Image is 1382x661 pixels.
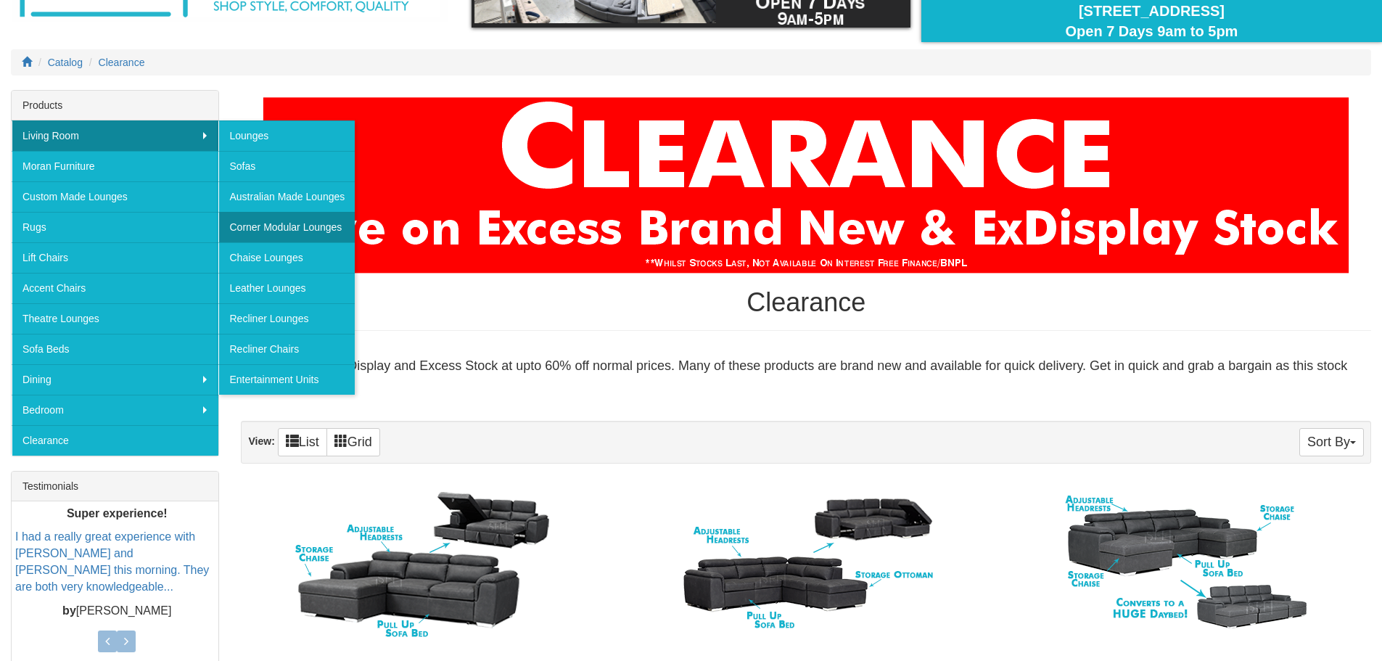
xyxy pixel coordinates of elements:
[12,212,218,242] a: Rugs
[248,435,274,447] strong: View:
[1299,428,1364,456] button: Sort By
[12,334,218,364] a: Sofa Beds
[12,303,218,334] a: Theatre Lounges
[218,242,355,273] a: Chaise Lounges
[292,486,553,646] img: Monte 3 Seater with Sofa Bed & Storage Chaise in Fabric
[326,428,380,456] a: Grid
[67,507,168,520] b: Super experience!
[218,120,355,151] a: Lounges
[12,151,218,181] a: Moran Furniture
[241,345,1371,406] div: We are clearing Display and Excess Stock at upto 60% off normal prices. Many of these products ar...
[218,334,355,364] a: Recliner Chairs
[218,273,355,303] a: Leather Lounges
[12,242,218,273] a: Lift Chairs
[218,364,355,395] a: Entertainment Units
[12,91,218,120] div: Products
[15,531,209,594] a: I had a really great experience with [PERSON_NAME] and [PERSON_NAME] this morning. They are both ...
[48,57,83,68] a: Catalog
[218,151,355,181] a: Sofas
[12,472,218,501] div: Testimonials
[12,395,218,425] a: Bedroom
[15,603,218,620] p: [PERSON_NAME]
[675,486,937,646] img: Monte 4 Seater Corner with Sofa Bed & Storage Ottoman
[12,120,218,151] a: Living Room
[99,57,145,68] a: Clearance
[62,604,76,617] b: by
[263,97,1349,274] img: Clearance
[12,364,218,395] a: Dining
[12,181,218,212] a: Custom Made Lounges
[12,425,218,456] a: Clearance
[278,428,327,456] a: List
[218,303,355,334] a: Recliner Lounges
[218,181,355,212] a: Australian Made Lounges
[218,212,355,242] a: Corner Modular Lounges
[241,288,1371,317] h1: Clearance
[1059,486,1320,646] img: Monte 4 Seater with Sofa Bed & Double Storage Chaises
[12,273,218,303] a: Accent Chairs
